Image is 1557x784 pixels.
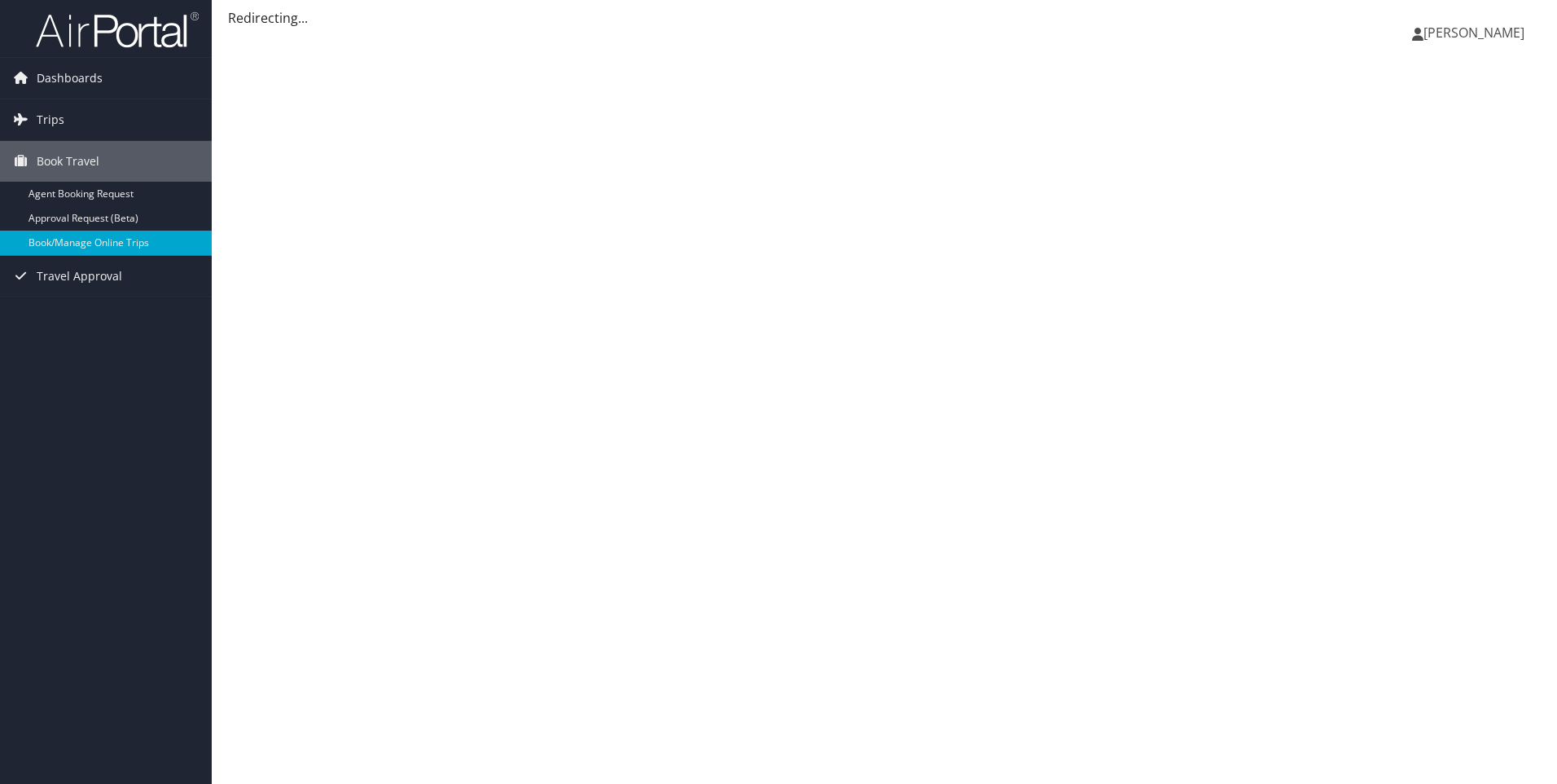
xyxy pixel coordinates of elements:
[37,58,103,99] span: Dashboards
[36,11,199,49] img: airportal-logo.png
[37,256,122,297] span: Travel Approval
[1412,8,1541,57] a: [PERSON_NAME]
[1423,24,1524,42] span: [PERSON_NAME]
[228,8,1541,28] div: Redirecting...
[37,99,64,140] span: Trips
[37,141,99,182] span: Book Travel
